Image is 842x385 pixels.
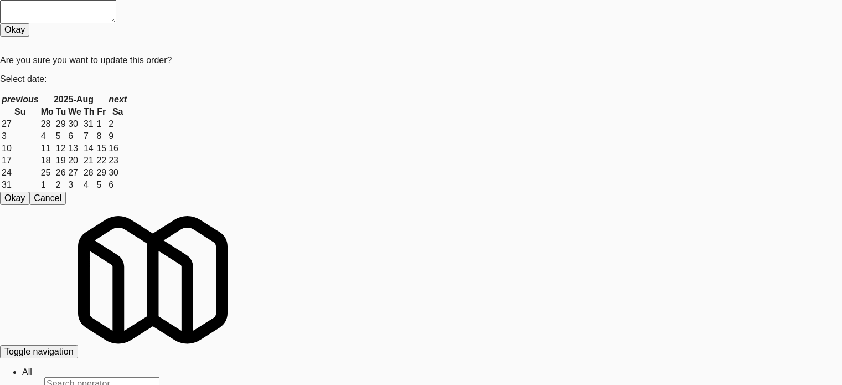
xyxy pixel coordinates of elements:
[1,131,39,142] td: 3
[96,167,107,178] td: 29
[108,155,127,166] td: 23
[83,143,95,154] td: 14
[40,94,107,105] th: 2025-Aug
[2,95,39,104] span: previous
[83,131,95,142] td: 7
[68,143,82,154] td: 13
[68,179,82,191] td: 3
[83,167,95,178] td: 28
[55,131,66,142] td: 5
[83,106,95,117] th: Th
[108,131,127,142] td: 9
[55,167,66,178] td: 26
[96,131,107,142] td: 8
[78,205,228,355] img: Micromart
[108,167,127,178] td: 30
[40,143,54,154] td: 11
[40,106,54,117] th: Mo
[40,167,54,178] td: 25
[68,155,82,166] td: 20
[22,367,32,377] a: All
[1,179,39,191] td: 31
[55,179,66,191] td: 2
[108,106,127,117] th: Sa
[55,143,66,154] td: 12
[1,167,39,178] td: 24
[40,119,54,130] td: 28
[29,192,66,205] button: Cancel
[108,143,127,154] td: 16
[40,131,54,142] td: 4
[108,94,127,105] th: next
[68,106,82,117] th: We
[55,119,66,130] td: 29
[1,106,39,117] th: Su
[83,179,95,191] td: 4
[96,179,107,191] td: 5
[68,131,82,142] td: 6
[96,143,107,154] td: 15
[83,119,95,130] td: 31
[55,155,66,166] td: 19
[68,119,82,130] td: 30
[40,179,54,191] td: 1
[4,347,74,356] span: Toggle navigation
[109,95,127,104] span: next
[1,143,39,154] td: 10
[96,106,107,117] th: Fr
[1,94,39,105] th: previous
[68,167,82,178] td: 27
[108,179,127,191] td: 6
[83,155,95,166] td: 21
[55,106,66,117] th: Tu
[40,155,54,166] td: 18
[108,119,127,130] td: 2
[96,119,107,130] td: 1
[1,155,39,166] td: 17
[96,155,107,166] td: 22
[1,119,39,130] td: 27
